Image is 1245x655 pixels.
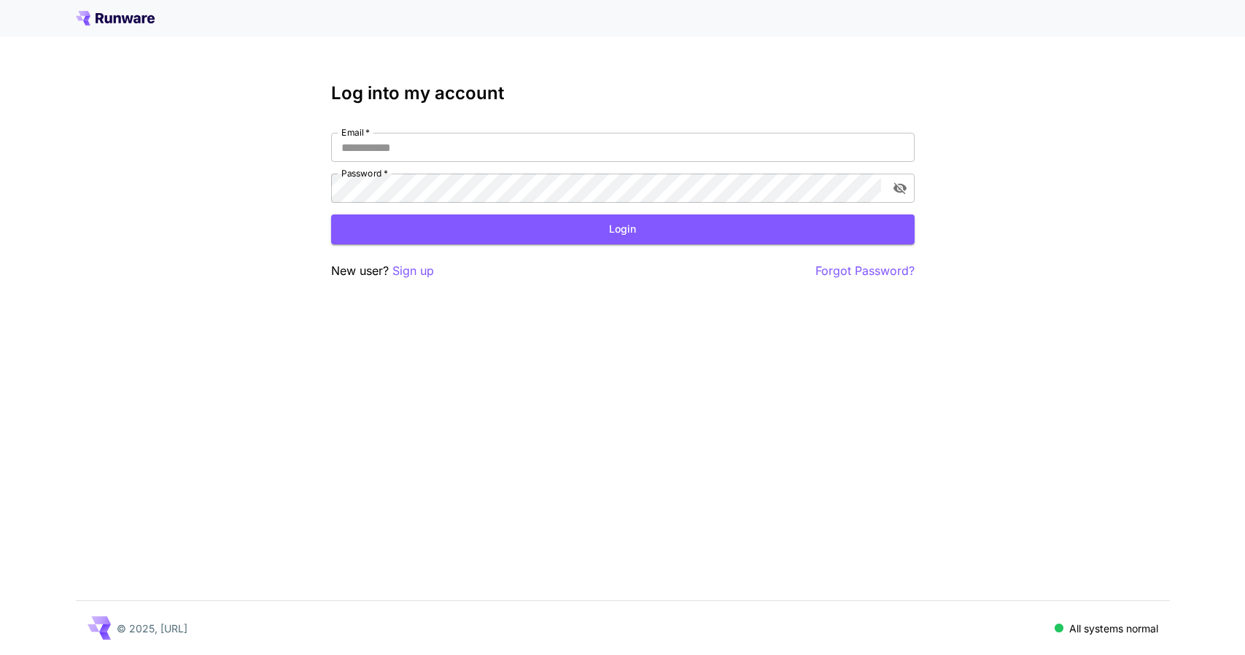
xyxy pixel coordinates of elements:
[331,262,434,280] p: New user?
[331,214,915,244] button: Login
[1069,621,1158,636] p: All systems normal
[341,126,370,139] label: Email
[392,262,434,280] button: Sign up
[887,175,913,201] button: toggle password visibility
[815,262,915,280] button: Forgot Password?
[331,83,915,104] h3: Log into my account
[341,167,388,179] label: Password
[117,621,187,636] p: © 2025, [URL]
